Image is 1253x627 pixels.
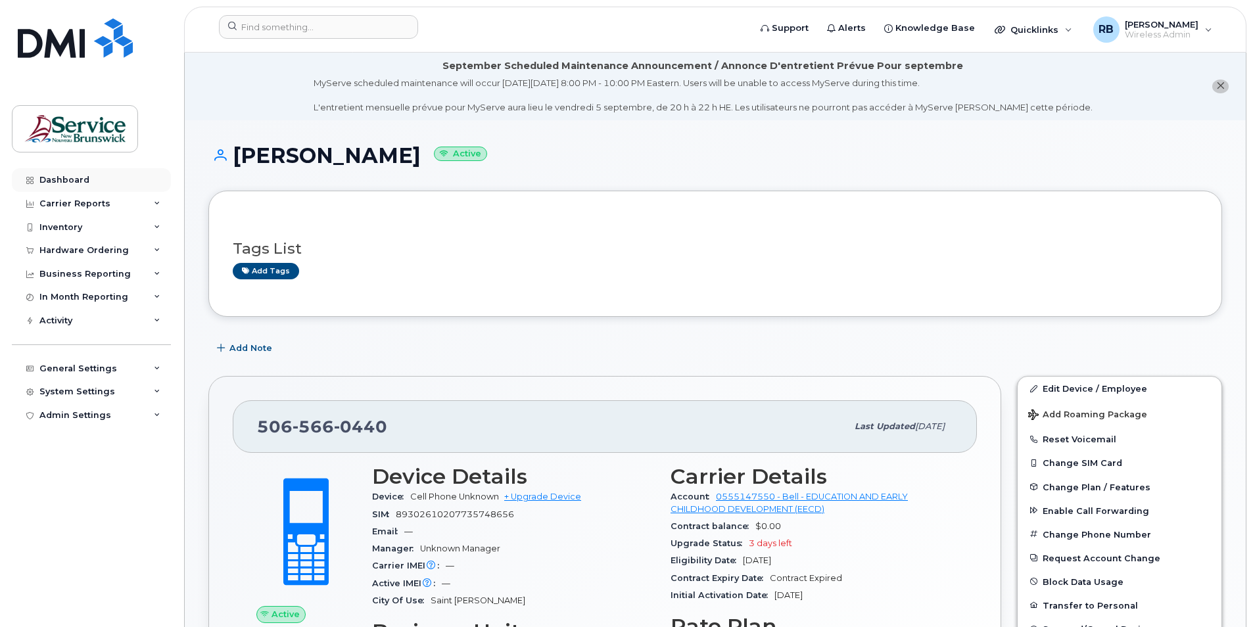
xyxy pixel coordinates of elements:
[293,417,334,436] span: 566
[1018,377,1221,400] a: Edit Device / Employee
[1043,505,1149,515] span: Enable Call Forwarding
[420,544,500,553] span: Unknown Manager
[1018,593,1221,617] button: Transfer to Personal
[442,578,450,588] span: —
[372,544,420,553] span: Manager
[233,263,299,279] a: Add tags
[915,421,945,431] span: [DATE]
[770,573,842,583] span: Contract Expired
[431,595,525,605] span: Saint [PERSON_NAME]
[257,417,387,436] span: 506
[1018,400,1221,427] button: Add Roaming Package
[372,526,404,536] span: Email
[396,509,514,519] span: 89302610207735748656
[1018,522,1221,546] button: Change Phone Number
[1018,475,1221,499] button: Change Plan / Features
[372,561,446,570] span: Carrier IMEI
[671,538,749,548] span: Upgrade Status
[372,578,442,588] span: Active IMEI
[755,521,781,531] span: $0.00
[671,555,743,565] span: Eligibility Date
[372,492,410,501] span: Device
[446,561,454,570] span: —
[749,538,792,548] span: 3 days left
[1018,499,1221,522] button: Enable Call Forwarding
[855,421,915,431] span: Last updated
[372,465,655,488] h3: Device Details
[671,492,908,513] a: 0555147550 - Bell - EDUCATION AND EARLY CHILDHOOD DEVELOPMENT (EECD)
[434,147,487,162] small: Active
[208,144,1222,167] h1: [PERSON_NAME]
[1043,482,1150,492] span: Change Plan / Features
[671,492,716,501] span: Account
[1018,570,1221,593] button: Block Data Usage
[372,509,396,519] span: SIM
[1018,546,1221,570] button: Request Account Change
[208,337,283,360] button: Add Note
[404,526,413,536] span: —
[1018,427,1221,451] button: Reset Voicemail
[671,573,770,583] span: Contract Expiry Date
[410,492,499,501] span: Cell Phone Unknown
[314,77,1093,114] div: MyServe scheduled maintenance will occur [DATE][DATE] 8:00 PM - 10:00 PM Eastern. Users will be u...
[671,590,774,600] span: Initial Activation Date
[743,555,771,565] span: [DATE]
[1212,80,1229,93] button: close notification
[504,492,581,501] a: + Upgrade Device
[1018,451,1221,475] button: Change SIM Card
[1028,409,1147,422] span: Add Roaming Package
[272,608,300,620] span: Active
[233,241,1198,257] h3: Tags List
[334,417,387,436] span: 0440
[442,59,963,73] div: September Scheduled Maintenance Announcement / Annonce D'entretient Prévue Pour septembre
[372,595,431,605] span: City Of Use
[774,590,803,600] span: [DATE]
[671,465,953,488] h3: Carrier Details
[229,342,272,354] span: Add Note
[671,521,755,531] span: Contract balance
